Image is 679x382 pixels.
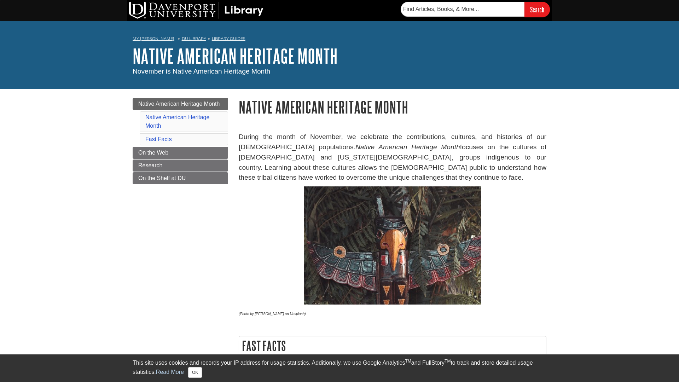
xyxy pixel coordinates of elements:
sup: TM [405,359,411,364]
span: November is Native American Heritage Month [133,68,270,75]
a: Fast Facts [145,136,172,142]
input: Search [524,2,550,17]
div: Guide Page Menu [133,98,228,184]
span: Native American Heritage Month [138,101,220,107]
em: Native American Heritage Month [355,143,460,151]
a: DU Library [182,36,206,41]
span: On the Web [138,150,168,156]
sup: TM [445,359,451,364]
h2: Fast Facts [239,336,546,355]
a: Library Guides [212,36,245,41]
a: My [PERSON_NAME] [133,36,174,42]
nav: breadcrumb [133,34,546,45]
img: DU Library [129,2,263,19]
a: Read More [156,369,184,375]
a: Research [133,160,228,172]
button: Close [188,367,202,378]
a: On the Shelf at DU [133,172,228,184]
a: Native American Heritage Month [133,45,338,67]
a: Native American Heritage Month [133,98,228,110]
a: On the Web [133,147,228,159]
a: Native American Heritage Month [145,114,209,129]
img: totem [304,186,481,305]
span: Research [138,162,162,168]
form: Searches DU Library's articles, books, and more [401,2,550,17]
span: On the Shelf at DU [138,175,186,181]
p: During the month of November, we celebrate the contributions, cultures, and histories of our [DEM... [239,132,546,183]
h1: Native American Heritage Month [239,98,546,116]
em: (Photo by [PERSON_NAME] on Unsplash) [239,312,306,316]
div: This site uses cookies and records your IP address for usage statistics. Additionally, we use Goo... [133,359,546,378]
input: Find Articles, Books, & More... [401,2,524,17]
